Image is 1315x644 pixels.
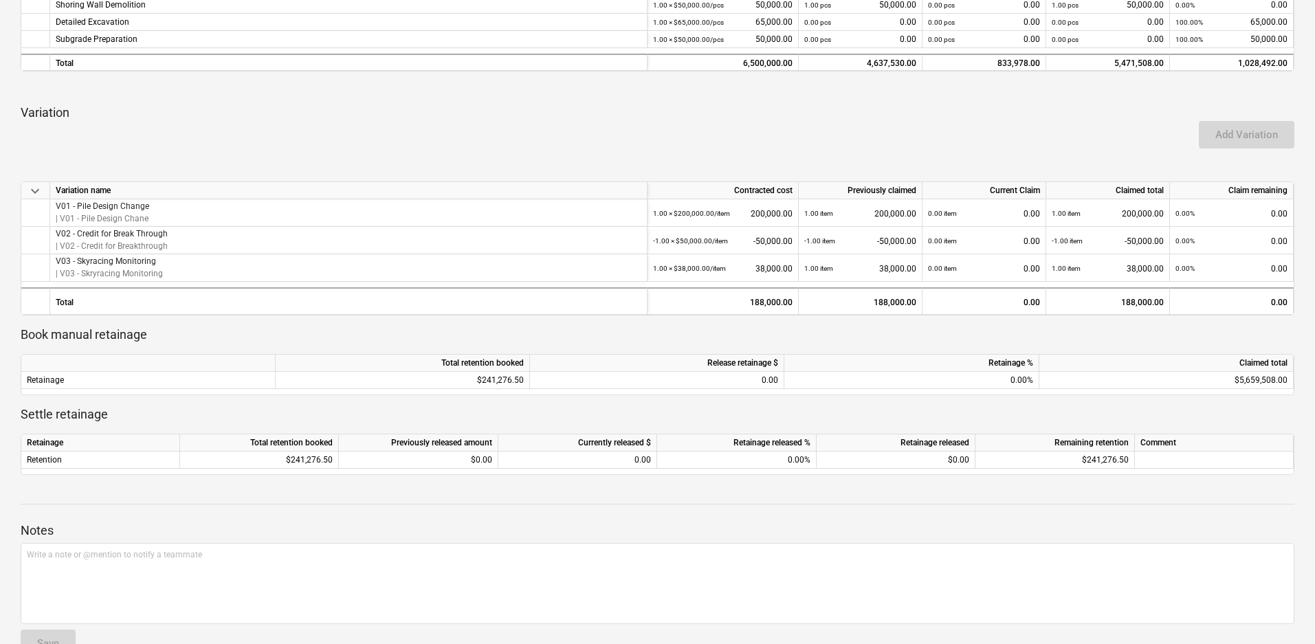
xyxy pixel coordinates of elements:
[21,452,180,469] div: Retention
[1039,372,1294,389] div: $5,659,508.00
[1170,182,1294,199] div: Claim remaining
[928,254,1040,282] div: 0.00
[1046,182,1170,199] div: Claimed total
[56,240,168,252] p: | V02 - Credit for Breakthrough
[922,182,1046,199] div: Current Claim
[653,31,793,48] div: 50,000.00
[504,452,651,469] div: 0.00
[1175,227,1288,255] div: 0.00
[928,237,957,245] small: 0.00 item
[1052,210,1081,217] small: 1.00 item
[339,434,498,452] div: Previously released amount
[56,212,149,224] p: | V01 - Pile Design Chane
[653,19,724,26] small: 1.00 × $65,000.00 / pcs
[1175,31,1288,48] div: 50,000.00
[1052,19,1079,26] small: 0.00 pcs
[804,14,916,31] div: 0.00
[804,55,916,72] div: 4,637,530.00
[530,355,784,372] div: Release retainage $
[276,355,530,372] div: Total retention booked
[276,372,530,389] div: $241,276.50
[648,287,799,315] div: 188,000.00
[817,452,975,469] div: $0.00
[1175,19,1203,26] small: 100.00%
[1052,227,1164,255] div: -50,000.00
[56,228,168,240] p: V02 - Credit for Break Through
[928,210,957,217] small: 0.00 item
[653,1,724,9] small: 1.00 × $50,000.00 / pcs
[56,14,641,31] div: Detailed Excavation
[804,210,833,217] small: 1.00 item
[21,104,1294,121] p: Variation
[50,182,648,199] div: Variation name
[535,372,778,389] div: 0.00
[1175,14,1288,31] div: 65,000.00
[804,237,835,245] small: -1.00 item
[21,406,1294,423] p: Settle retainage
[1175,1,1195,9] small: 0.00%
[1052,36,1079,43] small: 0.00 pcs
[928,36,955,43] small: 0.00 pcs
[56,267,163,279] p: | V03 - Skryracing Monitoring
[653,36,724,43] small: 1.00 × $50,000.00 / pcs
[56,256,163,267] p: V03 - Skyracing Monitoring
[1046,287,1170,315] div: 188,000.00
[1175,254,1288,282] div: 0.00
[1175,237,1195,245] small: 0.00%
[1052,265,1081,272] small: 1.00 item
[1135,434,1294,452] div: Comment
[56,201,149,212] p: V01 - Pile Design Change
[804,36,831,43] small: 0.00 pcs
[1175,265,1195,272] small: 0.00%
[784,372,1039,389] div: 0.00%
[804,265,833,272] small: 1.00 item
[27,183,43,199] span: keyboard_arrow_down
[339,452,498,469] div: $0.00
[1052,254,1164,282] div: 38,000.00
[804,254,916,282] div: 38,000.00
[804,19,831,26] small: 0.00 pcs
[653,227,793,255] div: -50,000.00
[975,452,1135,469] div: $241,276.50
[1039,355,1294,372] div: Claimed total
[1052,237,1083,245] small: -1.00 item
[928,31,1040,48] div: 0.00
[21,326,1294,343] p: Book manual retainage
[799,182,922,199] div: Previously claimed
[653,237,728,245] small: -1.00 × $50,000.00 / item
[21,372,276,389] div: Retainage
[817,434,975,452] div: Retainage released
[804,199,916,227] div: 200,000.00
[928,227,1040,255] div: 0.00
[1170,287,1294,315] div: 0.00
[928,19,955,26] small: 0.00 pcs
[657,452,817,469] div: 0.00%
[1052,1,1079,9] small: 1.00 pcs
[1175,55,1288,72] div: 1,028,492.00
[180,452,339,469] div: $241,276.50
[653,14,793,31] div: 65,000.00
[1052,14,1164,31] div: 0.00
[1175,210,1195,217] small: 0.00%
[784,355,1039,372] div: Retainage %
[928,55,1040,72] div: 833,978.00
[653,254,793,282] div: 38,000.00
[653,199,793,227] div: 200,000.00
[1046,54,1170,71] div: 5,471,508.00
[1052,199,1164,227] div: 200,000.00
[1052,31,1164,48] div: 0.00
[928,265,957,272] small: 0.00 item
[928,289,1040,316] div: 0.00
[975,434,1135,452] div: Remaining retention
[657,434,817,452] div: Retainage released %
[653,55,793,72] div: 6,500,000.00
[928,199,1040,227] div: 0.00
[1175,199,1288,227] div: 0.00
[648,182,799,199] div: Contracted cost
[1175,36,1203,43] small: 100.00%
[56,31,641,48] div: Subgrade Preparation
[498,434,657,452] div: Currently released $
[928,14,1040,31] div: 0.00
[50,54,648,71] div: Total
[804,1,831,9] small: 1.00 pcs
